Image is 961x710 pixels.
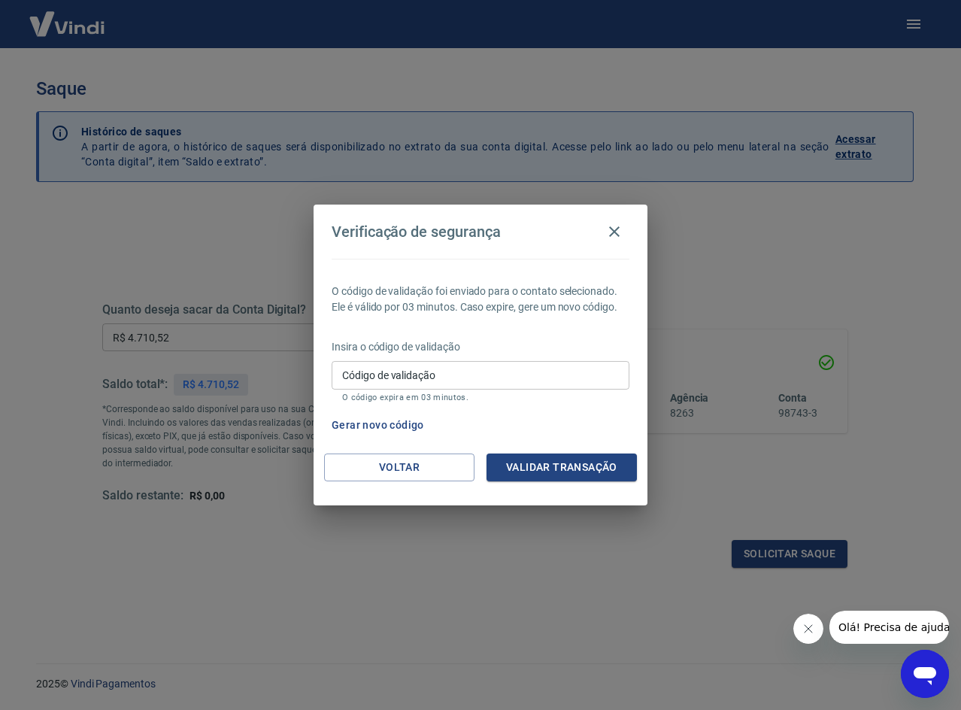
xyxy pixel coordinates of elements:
p: Insira o código de validação [332,339,629,355]
button: Gerar novo código [326,411,430,439]
p: O código de validação foi enviado para o contato selecionado. Ele é válido por 03 minutos. Caso e... [332,284,629,315]
iframe: Fechar mensagem [793,614,823,644]
button: Voltar [324,454,474,481]
h4: Verificação de segurança [332,223,501,241]
button: Validar transação [487,454,637,481]
p: O código expira em 03 minutos. [342,393,619,402]
iframe: Botão para abrir a janela de mensagens [901,650,949,698]
iframe: Mensagem da empresa [829,611,949,644]
span: Olá! Precisa de ajuda? [9,11,126,23]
